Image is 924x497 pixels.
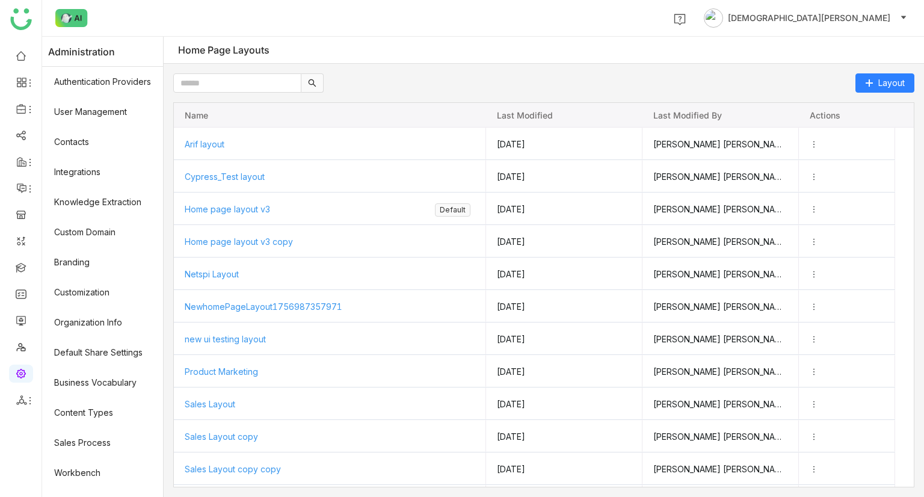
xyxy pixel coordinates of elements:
[174,420,895,452] div: Press SPACE to select this row.
[185,171,265,182] span: Cypress_Test layout
[174,290,895,323] div: Press SPACE to select this row.
[674,13,686,25] img: help.svg
[42,338,163,368] a: Default Share Settings
[497,334,525,344] span: [DATE]
[878,76,905,90] span: Layout
[497,399,525,409] span: [DATE]
[497,236,525,247] span: [DATE]
[728,11,890,25] span: [DEMOGRAPHIC_DATA][PERSON_NAME]
[174,387,895,420] div: Press SPACE to select this row.
[653,258,788,289] span: [PERSON_NAME] [PERSON_NAME]
[185,431,258,442] span: Sales Layout copy
[42,277,163,307] a: Customization
[42,187,163,217] a: Knowledge Extraction
[42,307,163,338] a: Organization Info
[497,269,525,279] span: [DATE]
[653,323,788,354] span: [PERSON_NAME] [PERSON_NAME]
[174,193,895,225] div: Press SPACE to select this row.
[497,110,553,120] span: Last modified
[855,73,914,93] button: Layout
[653,453,788,484] span: [PERSON_NAME] [PERSON_NAME]
[185,399,235,409] span: Sales Layout
[701,8,910,28] button: [DEMOGRAPHIC_DATA][PERSON_NAME]
[653,356,788,386] span: [PERSON_NAME] [PERSON_NAME]
[497,464,525,474] span: [DATE]
[653,193,788,224] span: [PERSON_NAME] [PERSON_NAME]
[42,458,163,488] a: Workbench
[810,110,840,120] span: Actions
[653,161,788,191] span: [PERSON_NAME] [PERSON_NAME]
[174,225,895,258] div: Press SPACE to select this row.
[653,388,788,419] span: [PERSON_NAME] [PERSON_NAME]
[42,97,163,127] a: User Management
[42,157,163,187] a: Integrations
[435,203,470,217] nz-tag: Default
[42,398,163,428] a: Content Types
[653,421,788,451] span: [PERSON_NAME] [PERSON_NAME]
[174,452,895,485] div: Press SPACE to select this row.
[174,160,895,193] div: Press SPACE to select this row.
[185,301,342,312] span: NewhomePageLayout1756987357971
[174,128,895,160] div: Press SPACE to select this row.
[185,236,293,247] span: Home page layout v3 copy
[42,67,163,97] a: Authentication Providers
[174,323,895,355] div: Press SPACE to select this row.
[10,8,32,30] img: logo
[653,291,788,321] span: [PERSON_NAME] [PERSON_NAME]
[55,9,88,27] img: ask-buddy-normal.svg
[42,127,163,157] a: Contacts
[185,204,270,214] span: Home page layout v3
[42,428,163,458] a: Sales Process
[185,334,266,344] span: new ui testing layout
[42,368,163,398] a: Business Vocabulary
[497,301,525,312] span: [DATE]
[42,247,163,277] a: Branding
[48,37,115,67] span: Administration
[178,44,269,56] div: Home Page Layouts
[497,139,525,149] span: [DATE]
[174,258,895,290] div: Press SPACE to select this row.
[185,464,281,474] span: Sales Layout copy copy
[704,8,723,28] img: avatar
[653,226,788,256] span: [PERSON_NAME] [PERSON_NAME]
[185,366,258,377] span: Product Marketing
[497,204,525,214] span: [DATE]
[497,171,525,182] span: [DATE]
[42,217,163,247] a: Custom Domain
[653,110,722,120] span: Last modified by
[174,355,895,387] div: Press SPACE to select this row.
[497,431,525,442] span: [DATE]
[185,139,224,149] span: Arif layout
[185,269,239,279] span: Netspi Layout
[653,128,788,159] span: [PERSON_NAME] [PERSON_NAME]
[497,366,525,377] span: [DATE]
[185,110,208,120] span: Name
